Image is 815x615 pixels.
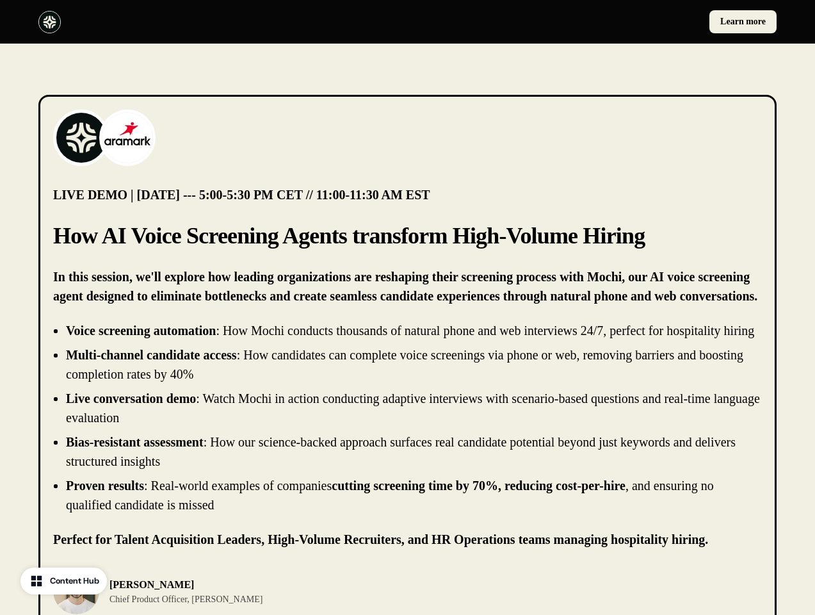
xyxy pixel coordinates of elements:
p: [PERSON_NAME] [109,577,262,593]
strong: LIVE DEMO | [DATE] --- 5:00-5:30 PM CET // 11:00-11:30 AM EST [53,188,430,202]
p: : How candidates can complete voice screenings via phone or web, removing barriers and boosting c... [66,348,743,381]
strong: Voice screening automation [66,324,216,338]
p: : How Mochi conducts thousands of natural phone and web interviews 24/7, perfect for hospitality ... [66,324,754,338]
p: Chief Product Officer, [PERSON_NAME] [109,593,262,606]
p: : How our science-backed approach surfaces real candidate potential beyond just keywords and deli... [66,435,736,468]
a: Learn more [709,10,777,33]
p: : Watch Mochi in action conducting adaptive interviews with scenario-based questions and real-tim... [66,391,760,425]
button: Content Hub [20,568,107,594]
strong: Live conversation demo [66,391,196,406]
strong: In this session, we'll explore how leading organizations are reshaping their screening process wi... [53,270,757,303]
div: Content Hub [50,575,99,587]
p: How AI Voice Screening Agents transform High-Volume Hiring [53,220,762,252]
p: : Real-world examples of companies , and ensuring no qualified candidate is missed [66,479,714,512]
strong: Multi-channel candidate access [66,348,237,362]
strong: Proven results [66,479,144,493]
strong: Bias-resistant assessment [66,435,204,449]
strong: Perfect for Talent Acquisition Leaders, High-Volume Recruiters, and HR Operations teams managing ... [53,532,708,546]
strong: cutting screening time by 70%, reducing cost-per-hire [332,479,625,493]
